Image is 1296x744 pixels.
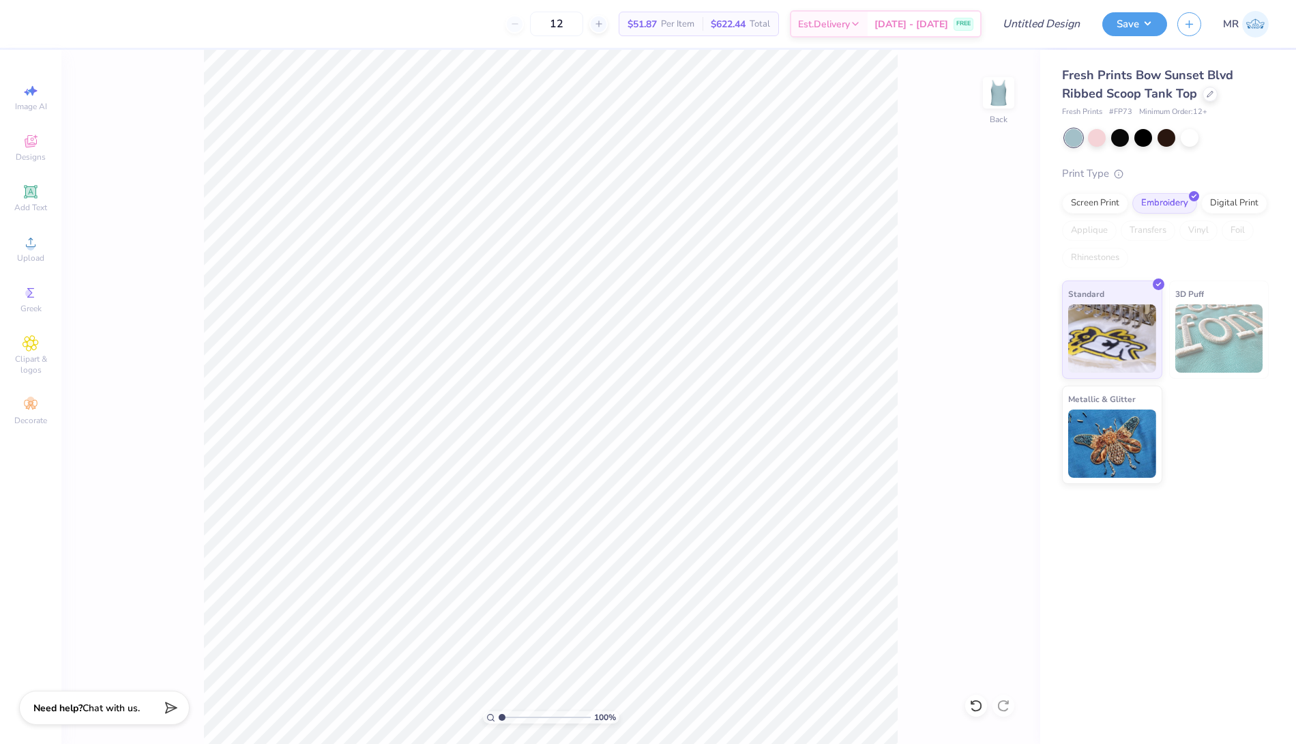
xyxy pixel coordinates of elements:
[1242,11,1269,38] img: Marley Rubin
[7,354,55,375] span: Clipart & logos
[1222,220,1254,241] div: Foil
[1062,67,1233,102] span: Fresh Prints Bow Sunset Blvd Ribbed Scoop Tank Top
[874,17,948,31] span: [DATE] - [DATE]
[1223,11,1269,38] a: MR
[711,17,746,31] span: $622.44
[33,702,83,715] strong: Need help?
[1102,12,1167,36] button: Save
[1109,106,1132,118] span: # FP73
[1175,304,1263,373] img: 3D Puff
[14,415,47,426] span: Decorate
[1121,220,1175,241] div: Transfers
[1068,392,1136,406] span: Metallic & Glitter
[956,19,971,29] span: FREE
[1062,220,1117,241] div: Applique
[1062,166,1269,182] div: Print Type
[1139,106,1207,118] span: Minimum Order: 12 +
[990,113,1007,126] div: Back
[14,202,47,213] span: Add Text
[1068,287,1104,301] span: Standard
[16,152,46,162] span: Designs
[1062,106,1102,118] span: Fresh Prints
[594,711,616,724] span: 100 %
[1062,248,1128,268] div: Rhinestones
[1132,193,1197,214] div: Embroidery
[992,10,1092,38] input: Untitled Design
[1068,410,1156,478] img: Metallic & Glitter
[1062,193,1128,214] div: Screen Print
[1068,304,1156,373] img: Standard
[628,17,657,31] span: $51.87
[530,12,583,36] input: – –
[20,303,42,314] span: Greek
[985,79,1012,106] img: Back
[15,101,47,112] span: Image AI
[1223,16,1239,32] span: MR
[1175,287,1204,301] span: 3D Puff
[1201,193,1267,214] div: Digital Print
[17,253,44,263] span: Upload
[798,17,850,31] span: Est. Delivery
[83,702,140,715] span: Chat with us.
[1179,220,1218,241] div: Vinyl
[661,17,694,31] span: Per Item
[750,17,770,31] span: Total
